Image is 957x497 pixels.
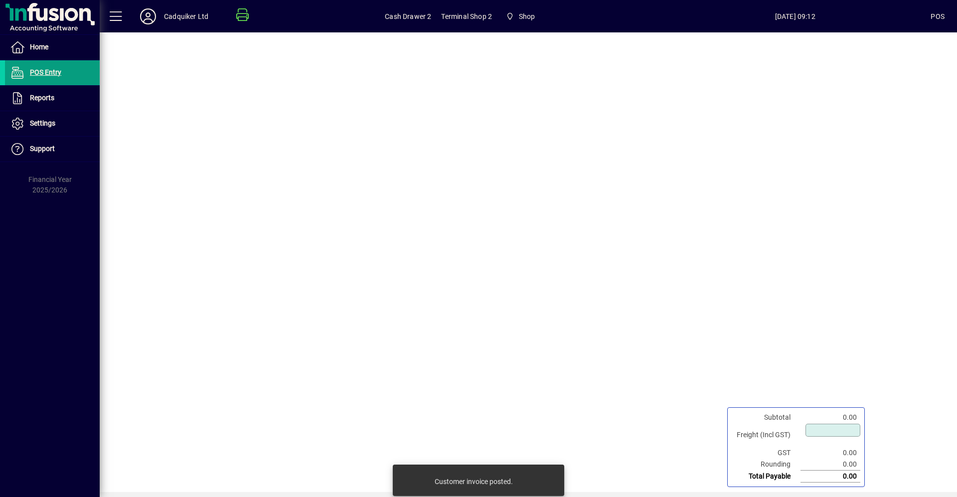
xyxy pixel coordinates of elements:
span: Settings [30,119,55,127]
td: 0.00 [800,471,860,483]
span: Cash Drawer 2 [385,8,431,24]
a: Reports [5,86,100,111]
a: Support [5,137,100,162]
span: Reports [30,94,54,102]
span: Terminal Shop 2 [441,8,492,24]
span: Shop [502,7,539,25]
span: Shop [519,8,535,24]
div: POS [931,8,945,24]
div: Customer invoice posted. [435,477,513,487]
td: Total Payable [732,471,800,483]
span: Home [30,43,48,51]
button: Profile [132,7,164,25]
td: GST [732,447,800,459]
a: Home [5,35,100,60]
td: Rounding [732,459,800,471]
span: [DATE] 09:12 [659,8,931,24]
td: Freight (Incl GST) [732,423,800,447]
div: Cadquiker Ltd [164,8,208,24]
td: Subtotal [732,412,800,423]
td: 0.00 [800,459,860,471]
td: 0.00 [800,412,860,423]
td: 0.00 [800,447,860,459]
a: Settings [5,111,100,136]
span: Support [30,145,55,153]
span: POS Entry [30,68,61,76]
